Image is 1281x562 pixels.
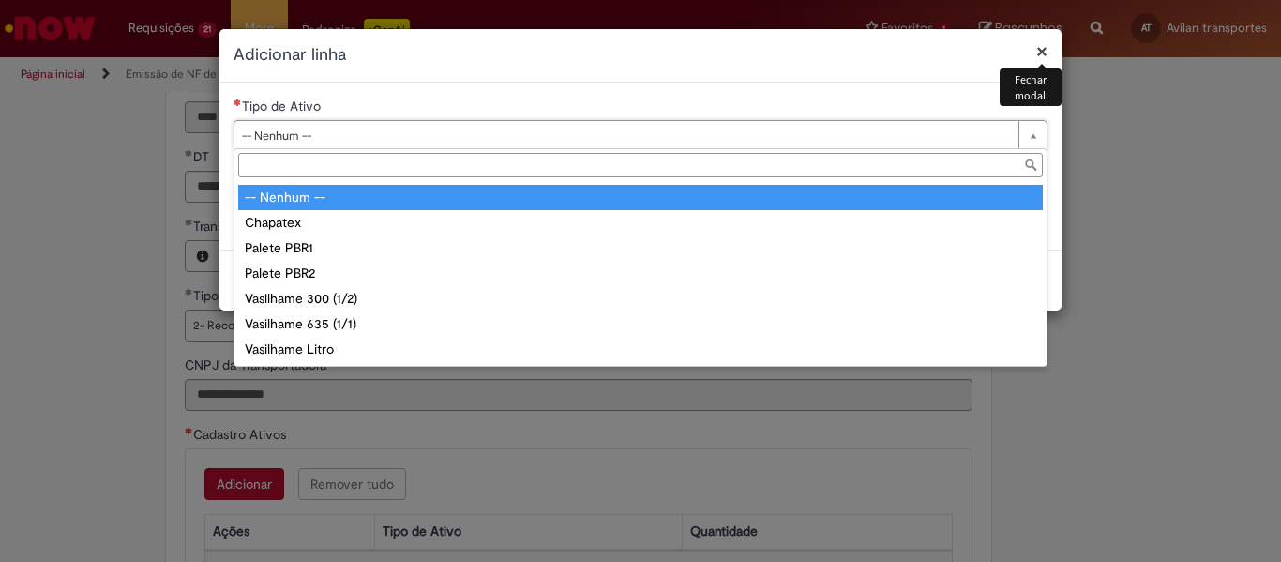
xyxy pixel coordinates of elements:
[238,311,1043,337] div: Vasilhame 635 (1/1)
[238,337,1043,362] div: Vasilhame Litro
[238,261,1043,286] div: Palete PBR2
[238,210,1043,235] div: Chapatex
[234,181,1047,366] ul: Tipo de Ativo
[238,185,1043,210] div: -- Nenhum --
[238,286,1043,311] div: Vasilhame 300 (1/2)
[238,235,1043,261] div: Palete PBR1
